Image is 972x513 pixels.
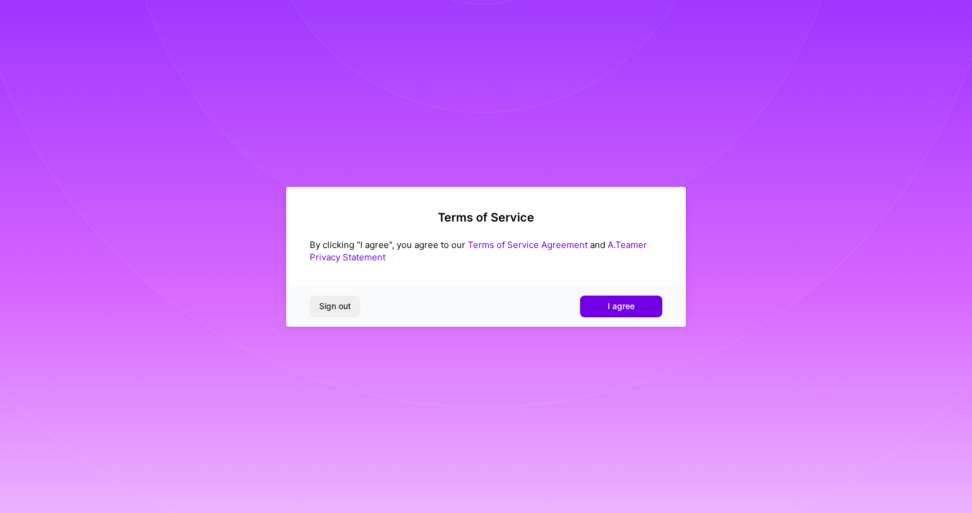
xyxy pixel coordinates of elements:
button: I agree [580,296,662,317]
a: Terms of Service Agreement [468,239,588,250]
span: Sign out [319,300,351,312]
div: By clicking "I agree", you agree to our and [310,239,662,263]
span: I agree [608,300,635,312]
button: Sign out [310,296,360,317]
h2: Terms of Service [310,210,662,224]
